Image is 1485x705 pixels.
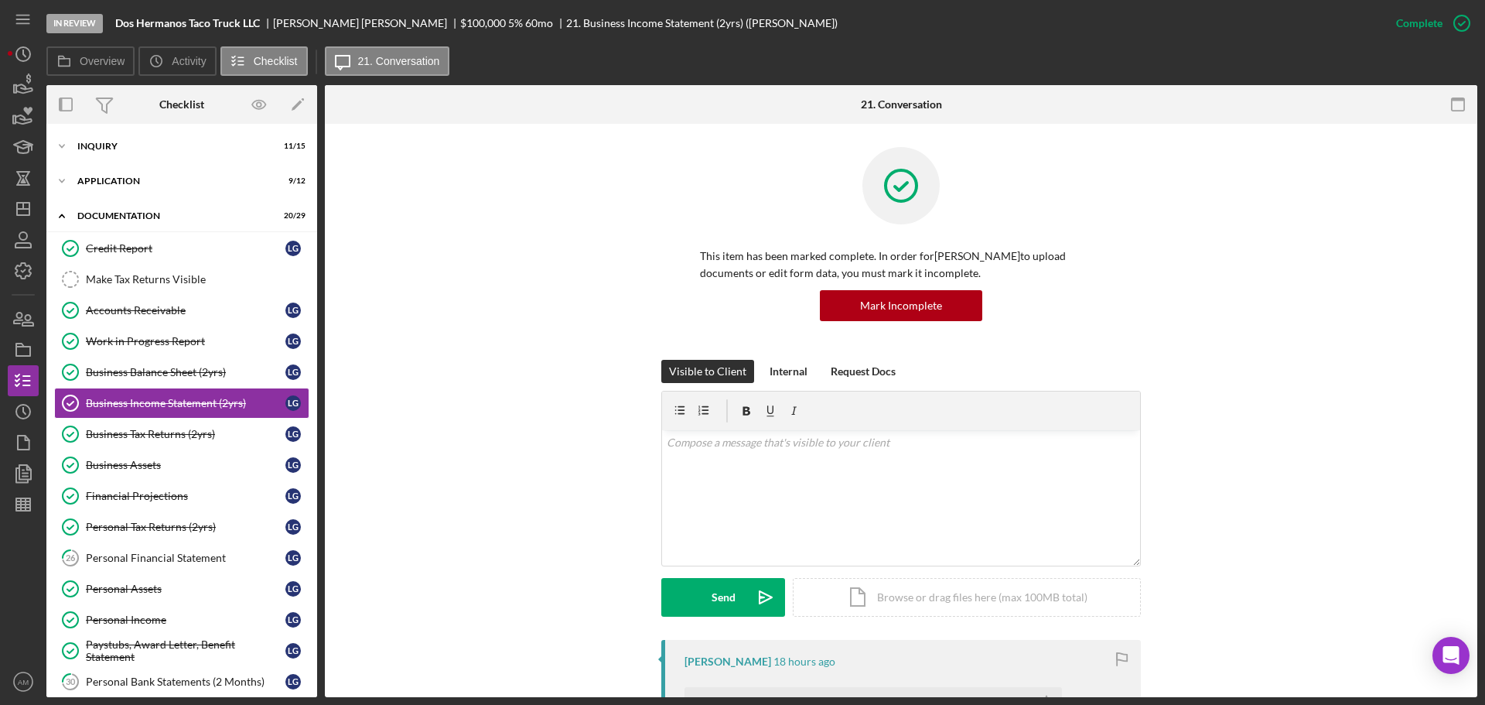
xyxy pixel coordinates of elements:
tspan: 26 [66,553,76,563]
label: Overview [80,55,125,67]
div: Documentation [77,211,267,221]
a: Make Tax Returns Visible [54,264,309,295]
div: 60 mo [525,17,553,29]
div: L G [285,612,301,628]
b: Dos Hermanos Taco Truck LLC [115,17,260,29]
a: Personal IncomeLG [54,604,309,635]
div: Credit Report [86,242,285,255]
div: 5 % [508,17,523,29]
a: 30Personal Bank Statements (2 Months)LG [54,666,309,697]
div: Personal Bank Statements (2 Months) [86,676,285,688]
button: Checklist [220,46,308,76]
a: Personal Tax Returns (2yrs)LG [54,512,309,542]
div: L G [285,303,301,318]
div: 20 / 29 [278,211,306,221]
div: Paystubs, Award Letter, Benefit Statement [86,638,285,663]
div: 11 / 15 [278,142,306,151]
div: Business Balance Sheet (2yrs) [86,366,285,378]
div: L G [285,581,301,597]
div: Visible to Client [669,360,746,383]
div: L G [285,364,301,380]
a: 26Personal Financial StatementLG [54,542,309,573]
a: Business AssetsLG [54,450,309,481]
div: 21. Conversation [861,98,942,111]
button: Mark Incomplete [820,290,982,321]
div: Business Income Statement (2yrs) [86,397,285,409]
div: Internal [770,360,807,383]
div: [PERSON_NAME] [684,655,771,668]
div: 9 / 12 [278,176,306,186]
div: Send [712,578,736,617]
div: Open Intercom Messenger [1432,637,1470,674]
div: L G [285,426,301,442]
div: L G [285,457,301,473]
text: AM [18,678,29,686]
div: L G [285,643,301,659]
p: This item has been marked complete. In order for [PERSON_NAME] to upload documents or edit form d... [700,248,1102,282]
button: Request Docs [823,360,903,383]
div: [PERSON_NAME] [PERSON_NAME] [273,17,460,29]
div: L G [285,334,301,349]
div: L G [285,550,301,566]
div: Personal Assets [86,583,285,595]
a: Credit ReportLG [54,233,309,264]
time: 2025-10-02 20:23 [773,655,835,668]
button: Visible to Client [661,360,754,383]
div: Inquiry [77,142,267,151]
div: L G [285,395,301,411]
button: Overview [46,46,135,76]
a: Work in Progress ReportLG [54,326,309,357]
label: 21. Conversation [358,55,440,67]
a: Business Tax Returns (2yrs)LG [54,419,309,450]
div: Business Assets [86,459,285,471]
div: Personal Financial Statement [86,552,285,564]
a: Business Balance Sheet (2yrs)LG [54,357,309,388]
a: Business Income Statement (2yrs)LG [54,388,309,419]
a: Accounts ReceivableLG [54,295,309,326]
label: Activity [172,55,206,67]
button: Send [661,578,785,617]
button: Complete [1381,8,1477,39]
a: Paystubs, Award Letter, Benefit StatementLG [54,635,309,666]
span: $100,000 [460,16,506,29]
div: Accounts Receivable [86,304,285,317]
a: Financial ProjectionsLG [54,481,309,512]
div: Personal Tax Returns (2yrs) [86,521,285,533]
label: Checklist [254,55,298,67]
button: Activity [138,46,216,76]
div: In Review [46,14,103,33]
div: Request Docs [831,360,896,383]
button: AM [8,666,39,697]
div: Personal Income [86,614,285,626]
button: Internal [762,360,815,383]
div: Make Tax Returns Visible [86,273,309,286]
div: Work in Progress Report [86,335,285,347]
button: 21. Conversation [325,46,450,76]
div: L G [285,241,301,256]
tspan: 30 [66,676,76,686]
div: L G [285,674,301,690]
div: Application [77,176,267,186]
div: Complete [1396,8,1442,39]
a: Personal AssetsLG [54,573,309,604]
div: Business Tax Returns (2yrs) [86,428,285,440]
div: Financial Projections [86,490,285,502]
div: Mark Incomplete [860,290,942,321]
div: L G [285,519,301,535]
div: Checklist [159,98,204,111]
div: 21. Business Income Statement (2yrs) ([PERSON_NAME]) [566,17,838,29]
div: L G [285,488,301,504]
